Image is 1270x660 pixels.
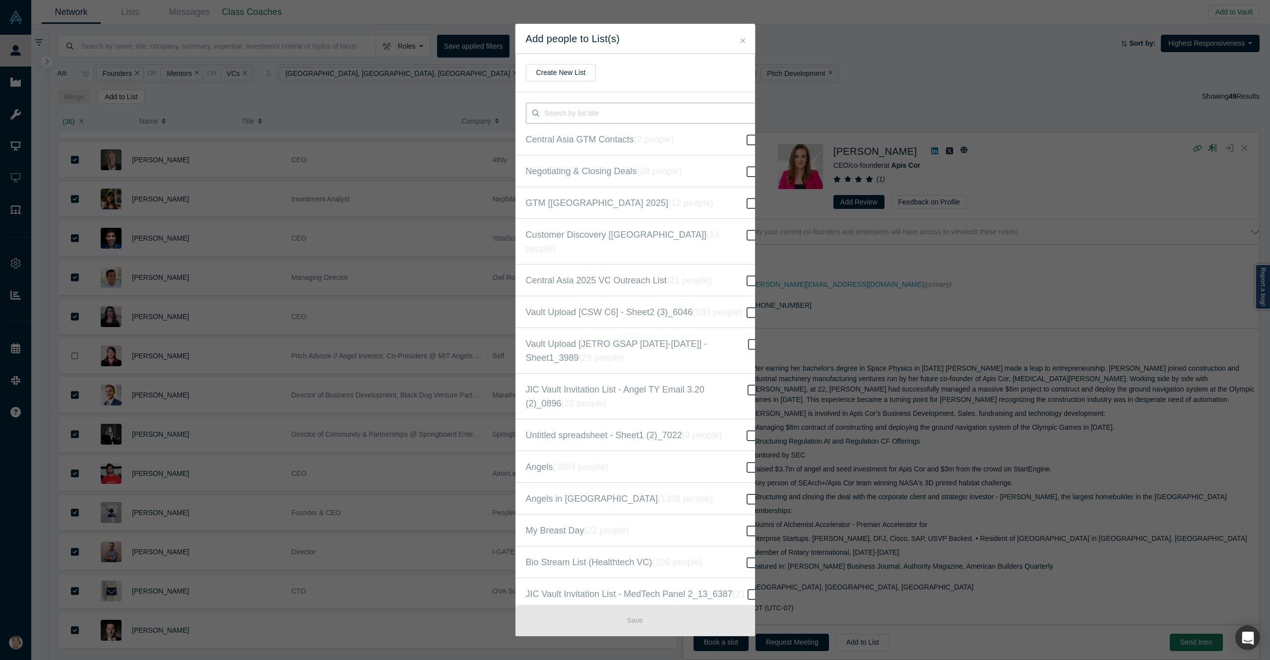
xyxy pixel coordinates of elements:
i: ( 106 people ) [652,557,702,567]
input: Search by list title [545,103,760,124]
span: Vault Upload [JETRO GSAP [DATE]-[DATE]] - Sheet1_3989 [526,337,748,365]
i: ( 833 people ) [693,307,743,317]
span: Customer Discovery [[GEOGRAPHIC_DATA]] [526,228,745,256]
i: ( 2 people ) [634,134,674,144]
h2: Add people to List(s) [526,33,745,45]
span: Central Asia GTM Contacts [526,132,674,146]
span: Angels [526,460,608,474]
button: Close [738,35,748,47]
i: ( 1338 people ) [658,494,713,504]
i: ( 28 people ) [637,166,682,176]
button: Save [515,605,755,636]
span: GTM [[GEOGRAPHIC_DATA] 2025] [526,196,713,210]
i: ( 21 people ) [667,275,712,285]
span: JIC Vault Invitation List - Angel TY Email 3.20 (2)_0896 [526,383,747,410]
i: ( 12 people ) [668,198,713,208]
i: ( 22 people ) [584,526,630,535]
span: Negotiating & Closing Deals [526,164,682,178]
button: Create New List [526,64,596,81]
i: ( 22 people ) [562,398,607,408]
span: My Breast Day [526,524,630,537]
span: Untitled spreadsheet - Sheet1 (2)_7022 [526,428,722,442]
span: Vault Upload [CSW C6] - Sheet2 (3)_6046 [526,305,743,319]
span: Bio Stream List (Healthtech VC) [526,555,702,569]
i: ( 9 people ) [682,430,722,440]
span: JIC Vault Invitation List - MedTech Panel 2_13_6387 [526,587,746,615]
span: Central Asia 2025 VC Outreach List [526,273,712,287]
i: ( 14 people ) [526,230,719,254]
i: ( 3804 people ) [553,462,608,472]
i: ( 29 people ) [579,353,624,363]
span: Angels in [GEOGRAPHIC_DATA] [526,492,713,506]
